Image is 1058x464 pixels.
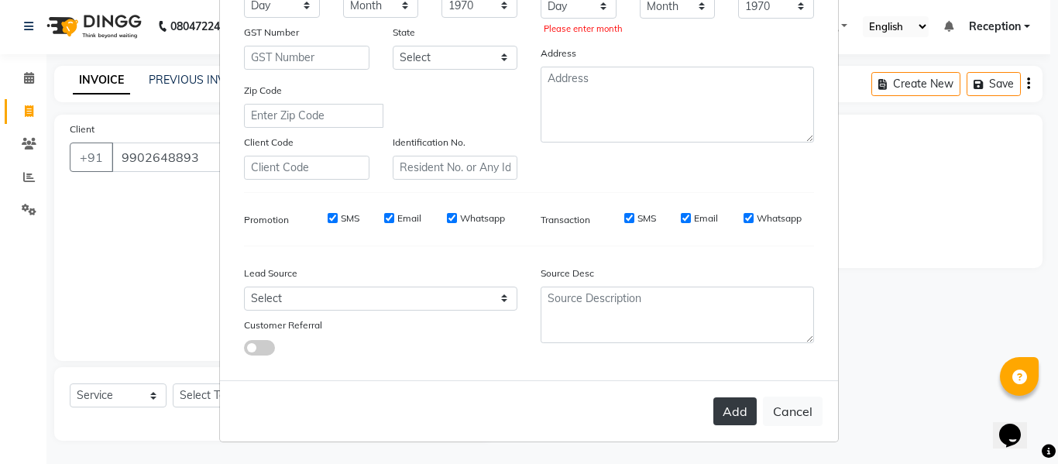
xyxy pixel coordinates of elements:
[244,318,322,332] label: Customer Referral
[763,397,823,426] button: Cancel
[244,266,297,280] label: Lead Source
[244,84,282,98] label: Zip Code
[244,26,299,40] label: GST Number
[694,211,718,225] label: Email
[397,211,421,225] label: Email
[244,156,369,180] input: Client Code
[460,211,505,225] label: Whatsapp
[244,136,294,150] label: Client Code
[393,26,415,40] label: State
[713,397,757,425] button: Add
[541,46,576,60] label: Address
[393,136,465,150] label: Identification No.
[541,266,594,280] label: Source Desc
[244,46,369,70] input: GST Number
[541,213,590,227] label: Transaction
[544,22,810,36] div: Please enter month
[757,211,802,225] label: Whatsapp
[393,156,518,180] input: Resident No. or Any Id
[637,211,656,225] label: SMS
[244,213,289,227] label: Promotion
[993,402,1043,449] iframe: chat widget
[341,211,359,225] label: SMS
[244,104,383,128] input: Enter Zip Code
